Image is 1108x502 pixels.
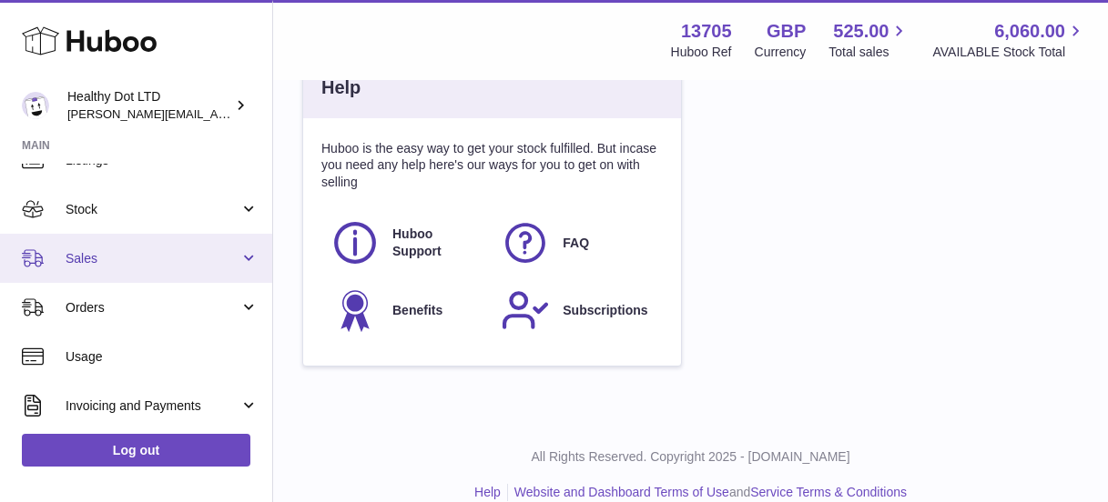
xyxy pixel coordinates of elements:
span: Subscriptions [563,302,647,319]
span: Sales [66,250,239,267]
span: Huboo Support [392,226,481,260]
a: 6,060.00 AVAILABLE Stock Total [932,19,1086,61]
li: and [508,484,907,501]
span: 6,060.00 [994,19,1065,44]
span: Usage [66,348,259,366]
p: All Rights Reserved. Copyright 2025 - [DOMAIN_NAME] [288,448,1093,466]
div: Huboo Ref [671,44,732,61]
h3: Help [321,75,361,100]
div: Healthy Dot LTD [67,88,231,123]
span: AVAILABLE Stock Total [932,44,1086,61]
a: Benefits [330,286,483,335]
div: Currency [755,44,807,61]
span: FAQ [563,235,589,252]
a: Huboo Support [330,218,483,267]
span: Orders [66,299,239,316]
a: Website and Dashboard Terms of Use [514,485,729,499]
strong: GBP [767,19,806,44]
span: Stock [66,201,239,218]
span: Total sales [828,44,910,61]
a: Service Terms & Conditions [750,485,907,499]
a: 525.00 Total sales [828,19,910,61]
p: Huboo is the easy way to get your stock fulfilled. But incase you need any help here's our ways f... [321,140,663,192]
a: Log out [22,434,250,467]
a: Help [474,485,501,499]
span: Benefits [392,302,442,319]
img: Dorothy@healthydot.com [22,92,49,119]
span: 525.00 [833,19,889,44]
span: Invoicing and Payments [66,397,239,415]
span: [PERSON_NAME][EMAIL_ADDRESS][DOMAIN_NAME] [67,106,365,121]
strong: 13705 [681,19,732,44]
a: Subscriptions [501,286,653,335]
a: FAQ [501,218,653,267]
